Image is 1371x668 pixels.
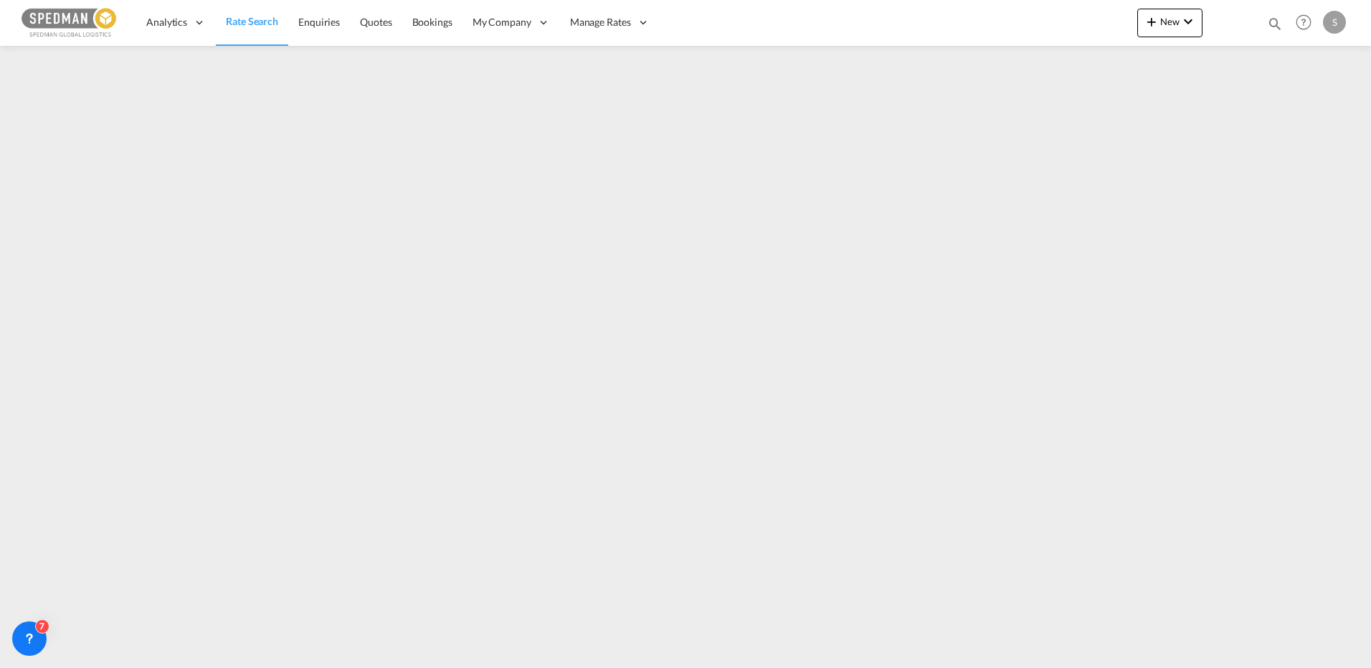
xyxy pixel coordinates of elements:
[1323,11,1346,34] div: S
[1143,13,1160,30] md-icon: icon-plus 400-fg
[1267,16,1283,37] div: icon-magnify
[1137,9,1202,37] button: icon-plus 400-fgNewicon-chevron-down
[1143,16,1197,27] span: New
[1291,10,1316,34] span: Help
[298,16,340,28] span: Enquiries
[22,6,118,39] img: c12ca350ff1b11efb6b291369744d907.png
[1291,10,1323,36] div: Help
[473,15,531,29] span: My Company
[412,16,452,28] span: Bookings
[1267,16,1283,32] md-icon: icon-magnify
[1180,13,1197,30] md-icon: icon-chevron-down
[360,16,392,28] span: Quotes
[226,15,278,27] span: Rate Search
[570,15,631,29] span: Manage Rates
[146,15,187,29] span: Analytics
